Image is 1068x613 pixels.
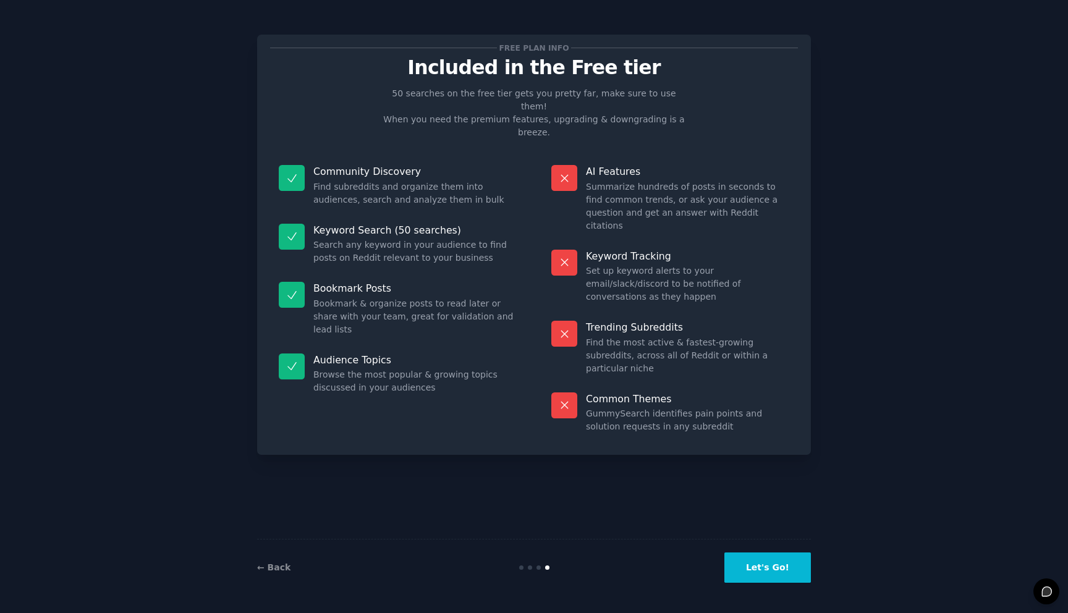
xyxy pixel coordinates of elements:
p: Common Themes [586,392,789,405]
p: Included in the Free tier [270,57,798,78]
dd: Browse the most popular & growing topics discussed in your audiences [313,368,517,394]
p: Community Discovery [313,165,517,178]
p: Keyword Search (50 searches) [313,224,517,237]
p: Audience Topics [313,353,517,366]
dd: Summarize hundreds of posts in seconds to find common trends, or ask your audience a question and... [586,180,789,232]
dd: Set up keyword alerts to your email/slack/discord to be notified of conversations as they happen [586,264,789,303]
button: Let's Go! [724,552,811,583]
span: Free plan info [497,41,571,54]
p: Trending Subreddits [586,321,789,334]
p: Bookmark Posts [313,282,517,295]
p: Keyword Tracking [586,250,789,263]
p: AI Features [586,165,789,178]
dd: Find the most active & fastest-growing subreddits, across all of Reddit or within a particular niche [586,336,789,375]
dd: GummySearch identifies pain points and solution requests in any subreddit [586,407,789,433]
dd: Find subreddits and organize them into audiences, search and analyze them in bulk [313,180,517,206]
a: ← Back [257,562,290,572]
dd: Search any keyword in your audience to find posts on Reddit relevant to your business [313,239,517,264]
dd: Bookmark & organize posts to read later or share with your team, great for validation and lead lists [313,297,517,336]
p: 50 searches on the free tier gets you pretty far, make sure to use them! When you need the premiu... [378,87,690,139]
